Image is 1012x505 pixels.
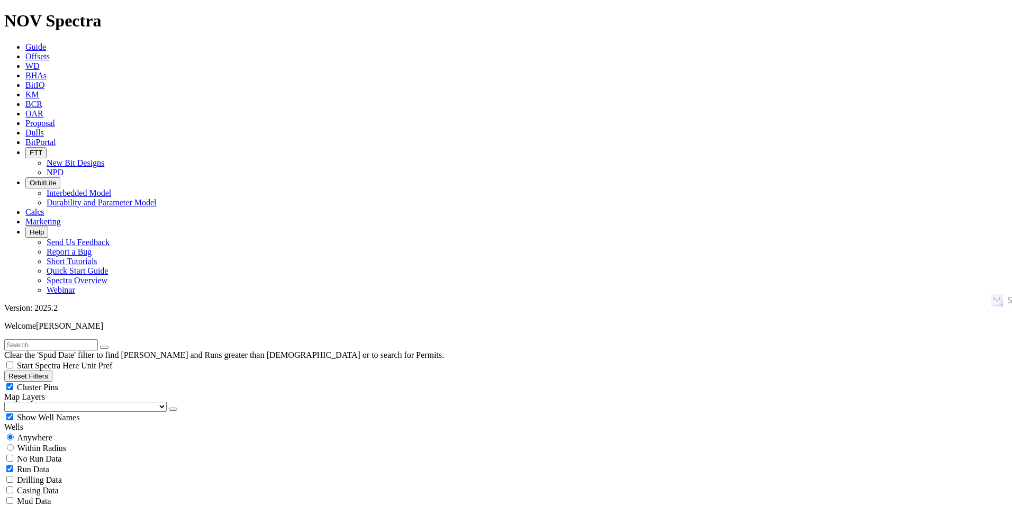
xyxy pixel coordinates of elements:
input: Search [4,339,98,350]
span: Cluster Pins [17,383,58,392]
span: Within Radius [17,444,66,453]
span: OrbitLite [30,179,56,187]
input: Start Spectra Here [6,362,13,368]
a: Offsets [25,52,50,61]
a: Dulls [25,128,44,137]
span: Start Spectra Here [17,361,79,370]
span: Map Layers [4,392,45,401]
a: Spectra Overview [47,276,107,285]
div: Wells [4,422,1008,432]
button: FTT [25,147,47,158]
button: OrbitLite [25,177,60,188]
a: BitIQ [25,80,44,89]
a: Quick Start Guide [47,266,108,275]
a: Durability and Parameter Model [47,198,157,207]
a: Calcs [25,208,44,217]
a: OAR [25,109,43,118]
a: Proposal [25,119,55,128]
span: [PERSON_NAME] [36,321,103,330]
a: BitPortal [25,138,56,147]
span: Unit Pref [81,361,112,370]
span: Anywhere [17,433,52,442]
span: Help [30,228,44,236]
a: Guide [25,42,46,51]
span: Clear the 'Spud Date' filter to find [PERSON_NAME] and Runs greater than [DEMOGRAPHIC_DATA] or to... [4,350,444,359]
a: New Bit Designs [47,158,104,167]
span: Drilling Data [17,475,62,484]
a: Webinar [47,285,75,294]
a: BHAs [25,71,47,80]
a: BCR [25,100,42,109]
a: Interbedded Model [47,188,111,197]
a: WD [25,61,40,70]
span: Casing Data [17,486,59,495]
span: Show Well Names [17,413,79,422]
button: Reset Filters [4,371,52,382]
a: Marketing [25,217,61,226]
a: KM [25,90,39,99]
a: NPD [47,168,64,177]
span: Run Data [17,465,49,474]
div: Version: 2025.2 [4,303,1008,313]
button: Help [25,227,48,238]
h1: NOV Spectra [4,11,1008,31]
a: Report a Bug [47,247,92,256]
a: Short Tutorials [47,257,97,266]
a: Send Us Feedback [47,238,110,247]
span: FTT [30,149,42,157]
p: Welcome [4,321,1008,331]
span: No Run Data [17,454,61,463]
